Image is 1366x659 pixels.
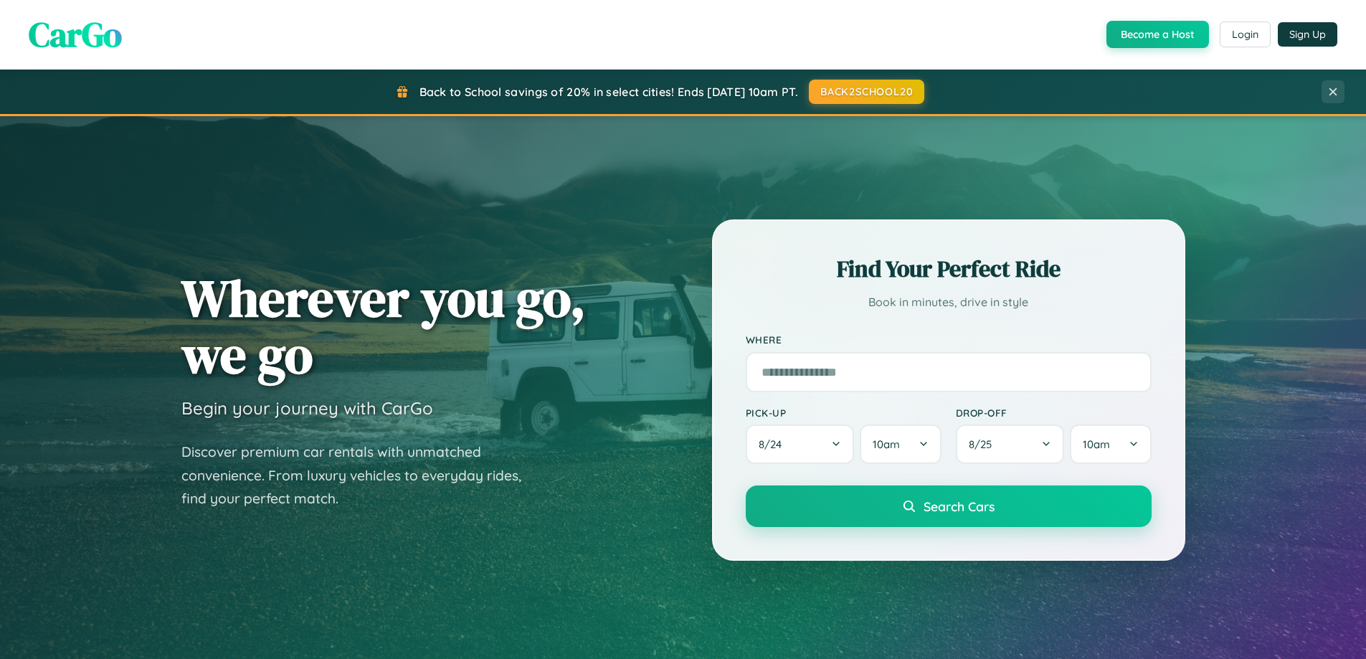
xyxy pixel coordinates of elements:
button: Sign Up [1278,22,1337,47]
label: Where [746,334,1152,346]
span: 10am [873,437,900,451]
button: Search Cars [746,485,1152,527]
span: CarGo [29,11,122,58]
button: 8/25 [956,425,1065,464]
button: Login [1220,22,1271,47]
label: Drop-off [956,407,1152,419]
span: Search Cars [924,498,995,514]
button: 10am [860,425,941,464]
p: Discover premium car rentals with unmatched convenience. From luxury vehicles to everyday rides, ... [181,440,540,511]
span: Back to School savings of 20% in select cities! Ends [DATE] 10am PT. [419,85,798,99]
button: BACK2SCHOOL20 [809,80,924,104]
h2: Find Your Perfect Ride [746,253,1152,285]
p: Book in minutes, drive in style [746,292,1152,313]
span: 8 / 25 [969,437,999,451]
label: Pick-up [746,407,942,419]
button: 8/24 [746,425,855,464]
button: Become a Host [1106,21,1209,48]
button: 10am [1070,425,1151,464]
span: 10am [1083,437,1110,451]
span: 8 / 24 [759,437,789,451]
h1: Wherever you go, we go [181,270,586,383]
h3: Begin your journey with CarGo [181,397,433,419]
